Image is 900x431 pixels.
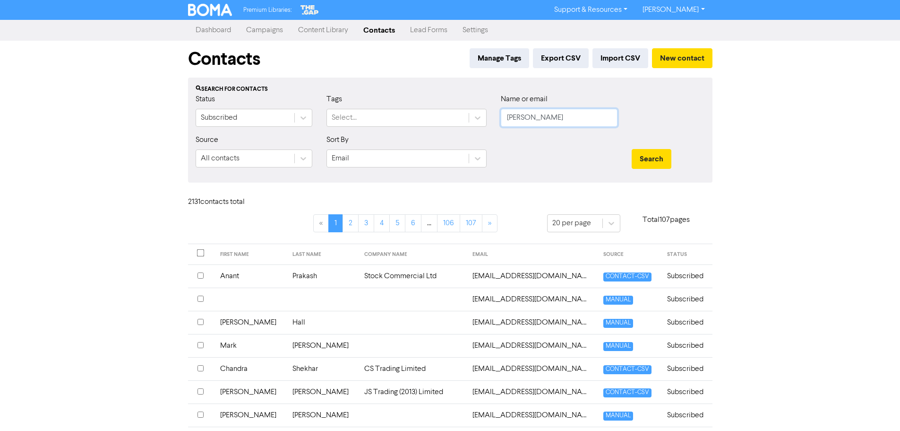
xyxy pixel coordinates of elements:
[661,244,712,265] th: STATUS
[359,264,466,288] td: Stock Commercial Ltd
[196,85,705,94] div: Search for contacts
[437,214,460,232] a: Page 106
[291,21,356,40] a: Content Library
[501,94,548,105] label: Name or email
[287,334,359,357] td: [PERSON_NAME]
[661,264,712,288] td: Subscribed
[467,404,598,427] td: 5912047@gmail.com
[603,273,651,281] span: CONTACT-CSV
[214,334,287,357] td: Mark
[287,357,359,380] td: Shekhar
[356,21,403,40] a: Contacts
[214,380,287,404] td: [PERSON_NAME]
[328,214,343,232] a: Page 1 is your current page
[661,380,712,404] td: Subscribed
[403,21,455,40] a: Lead Forms
[552,218,591,229] div: 20 per page
[196,94,215,105] label: Status
[603,319,633,328] span: MANUAL
[467,264,598,288] td: 1000antz@gmail.com
[389,214,405,232] a: Page 5
[661,288,712,311] td: Subscribed
[635,2,712,18] a: [PERSON_NAME]
[214,357,287,380] td: Chandra
[547,2,635,18] a: Support & Resources
[374,214,390,232] a: Page 4
[467,311,598,334] td: 25mikehall@gmail.com
[359,380,466,404] td: JS Trading (2013) Limited
[214,311,287,334] td: [PERSON_NAME]
[332,153,349,164] div: Email
[287,311,359,334] td: Hall
[603,296,633,305] span: MANUAL
[533,48,589,68] button: Export CSV
[287,244,359,265] th: LAST NAME
[467,334,598,357] td: 28mbrobertson@gmail.com
[214,244,287,265] th: FIRST NAME
[652,48,712,68] button: New contact
[214,264,287,288] td: Anant
[661,404,712,427] td: Subscribed
[332,112,357,123] div: Select...
[603,412,633,421] span: MANUAL
[299,4,320,16] img: The Gap
[358,214,374,232] a: Page 3
[201,112,237,123] div: Subscribed
[467,288,598,311] td: 171840706@qq.com
[661,334,712,357] td: Subscribed
[632,149,671,169] button: Search
[243,7,291,13] span: Premium Libraries:
[201,153,240,164] div: All contacts
[460,214,482,232] a: Page 107
[188,21,239,40] a: Dashboard
[359,357,466,380] td: CS Trading Limited
[287,264,359,288] td: Prakash
[853,386,900,431] iframe: Chat Widget
[603,388,651,397] span: CONTACT-CSV
[592,48,648,68] button: Import CSV
[188,198,264,207] h6: 2131 contact s total
[661,311,712,334] td: Subscribed
[343,214,359,232] a: Page 2
[661,357,712,380] td: Subscribed
[482,214,497,232] a: »
[603,365,651,374] span: CONTACT-CSV
[326,134,349,146] label: Sort By
[287,404,359,427] td: [PERSON_NAME]
[470,48,529,68] button: Manage Tags
[188,48,260,70] h1: Contacts
[188,4,232,16] img: BOMA Logo
[359,244,466,265] th: COMPANY NAME
[598,244,661,265] th: SOURCE
[326,94,342,105] label: Tags
[405,214,421,232] a: Page 6
[196,134,218,146] label: Source
[467,357,598,380] td: 2kshekhar@gmail.com
[214,404,287,427] td: [PERSON_NAME]
[603,342,633,351] span: MANUAL
[467,380,598,404] td: 439440567@99.com
[455,21,496,40] a: Settings
[239,21,291,40] a: Campaigns
[620,214,712,226] p: Total 107 pages
[287,380,359,404] td: [PERSON_NAME]
[467,244,598,265] th: EMAIL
